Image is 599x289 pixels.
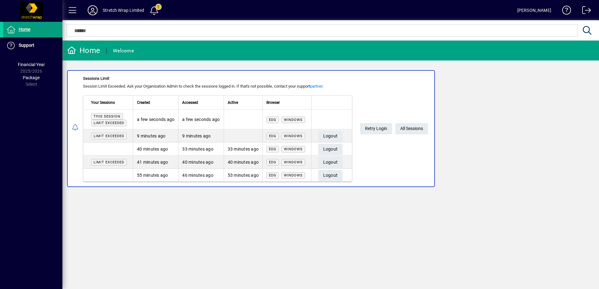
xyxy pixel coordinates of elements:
span: Limit exceeded [94,160,124,164]
span: Windows [284,118,303,122]
span: Windows [284,134,303,138]
span: Windows [284,147,303,151]
a: partner [310,84,322,89]
span: Support [19,43,34,48]
span: Package [23,75,40,80]
div: Sessions Limit [83,75,352,82]
div: Welcome [113,46,134,56]
span: Edg [269,173,276,177]
td: a few seconds ago [178,110,223,129]
span: Accessed [182,99,198,106]
button: Logout [318,157,343,168]
app-alert-notification-menu-item: Sessions Limit [62,70,599,187]
span: Logout [323,131,338,141]
td: 40 minutes ago [224,156,263,169]
td: a few seconds ago [133,110,178,129]
div: Home [67,46,100,55]
span: Financial Year [18,62,45,67]
span: Limit exceeded [94,134,124,138]
td: 40 minutes ago [133,142,178,156]
span: Edg [269,147,276,151]
span: Logout [323,170,338,181]
button: Logout [318,144,343,155]
td: 53 minutes ago [224,169,263,181]
span: Edg [269,118,276,122]
td: 41 minutes ago [133,156,178,169]
div: Session Limit Exceeded. Ask your Organisation Admin to check the sessions logged in. If that's no... [83,83,352,89]
a: Support [3,38,62,53]
button: Profile [83,5,103,16]
span: Windows [284,173,303,177]
td: 33 minutes ago [178,142,223,156]
button: Logout [318,131,343,142]
span: Windows [284,160,303,164]
span: Limit exceeded [94,121,124,125]
a: Knowledge Base [558,1,571,22]
div: Stretch Wrap Limited [103,5,144,15]
span: Retry Login [365,123,387,134]
td: 55 minutes ago [133,169,178,181]
td: 46 minutes ago [178,169,223,181]
span: Created [137,99,150,106]
div: [PERSON_NAME] [517,5,551,15]
td: 33 minutes ago [224,142,263,156]
span: All Sessions [400,123,423,134]
td: 40 minutes ago [178,156,223,169]
span: Logout [323,144,338,154]
a: All Sessions [395,123,428,134]
span: Active [228,99,238,106]
button: Retry Login [360,123,392,134]
td: 9 minutes ago [178,129,223,142]
span: Browser [266,99,280,106]
span: Your Sessions [91,99,115,106]
span: Edg [269,160,276,164]
span: Home [19,27,30,32]
span: Edg [269,134,276,138]
span: Logout [323,157,338,167]
a: Logout [577,1,591,22]
button: Logout [318,170,343,181]
span: This session [94,114,120,118]
td: 9 minutes ago [133,129,178,142]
